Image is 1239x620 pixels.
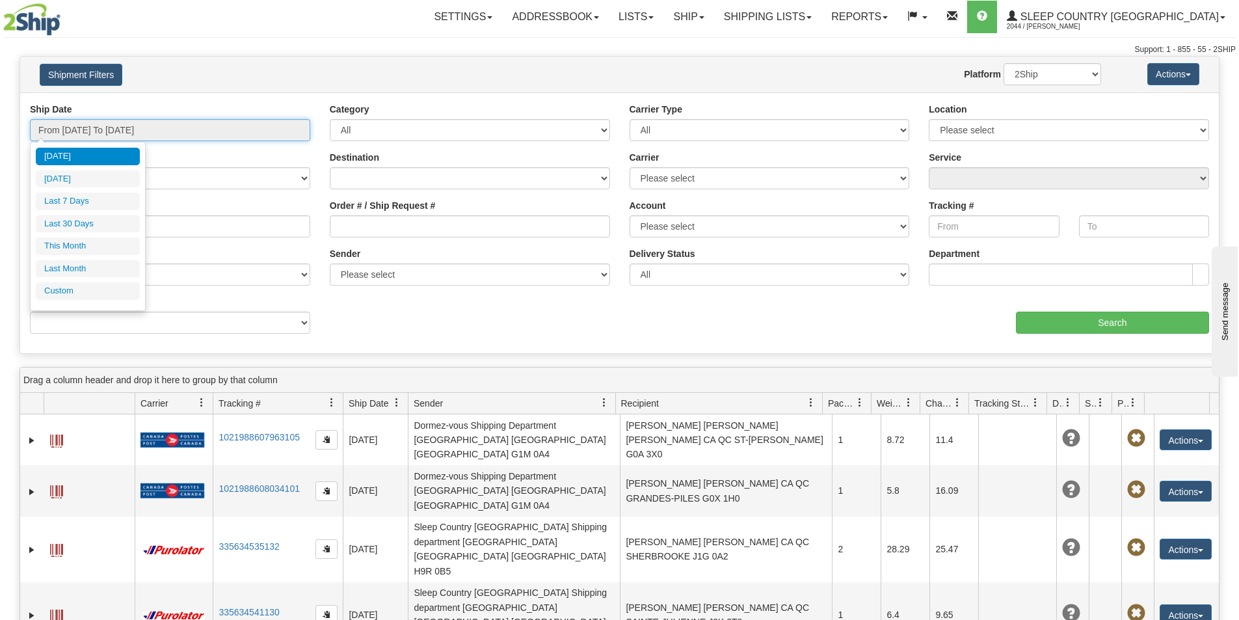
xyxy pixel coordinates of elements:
[929,517,978,582] td: 25.47
[3,44,1236,55] div: Support: 1 - 855 - 55 - 2SHIP
[1089,392,1112,414] a: Shipment Issues filter column settings
[898,392,920,414] a: Weight filter column settings
[881,465,929,516] td: 5.8
[50,479,63,500] a: Label
[929,465,978,516] td: 16.09
[40,64,122,86] button: Shipment Filters
[36,193,140,210] li: Last 7 Days
[828,397,855,410] span: Packages
[620,414,832,465] td: [PERSON_NAME] [PERSON_NAME] [PERSON_NAME] CA QC ST-[PERSON_NAME] G0A 3X0
[321,392,343,414] a: Tracking # filter column settings
[1160,429,1212,450] button: Actions
[929,247,979,260] label: Department
[315,481,338,501] button: Copy to clipboard
[343,517,408,582] td: [DATE]
[630,247,695,260] label: Delivery Status
[25,543,38,556] a: Expand
[140,397,168,410] span: Carrier
[330,103,369,116] label: Category
[36,237,140,255] li: This Month
[1127,539,1145,557] span: Pickup Not Assigned
[1127,429,1145,448] span: Pickup Not Assigned
[219,397,261,410] span: Tracking #
[929,151,961,164] label: Service
[800,392,822,414] a: Recipient filter column settings
[593,392,615,414] a: Sender filter column settings
[1147,63,1199,85] button: Actions
[219,432,300,442] a: 1021988607963105
[140,483,204,499] img: 20 - Canada Post
[997,1,1235,33] a: Sleep Country [GEOGRAPHIC_DATA] 2044 / [PERSON_NAME]
[877,397,904,410] span: Weight
[414,397,443,410] span: Sender
[1209,243,1238,376] iframe: chat widget
[663,1,713,33] a: Ship
[881,517,929,582] td: 28.29
[140,432,204,448] img: 20 - Canada Post
[424,1,502,33] a: Settings
[343,414,408,465] td: [DATE]
[1057,392,1079,414] a: Delivery Status filter column settings
[832,465,881,516] td: 1
[36,260,140,278] li: Last Month
[315,539,338,559] button: Copy to clipboard
[25,434,38,447] a: Expand
[349,397,388,410] span: Ship Date
[929,414,978,465] td: 11.4
[408,465,620,516] td: Dormez-vous Shipping Department [GEOGRAPHIC_DATA] [GEOGRAPHIC_DATA] [GEOGRAPHIC_DATA] G1M 0A4
[330,151,379,164] label: Destination
[219,541,279,552] a: 335634535132
[408,517,620,582] td: Sleep Country [GEOGRAPHIC_DATA] Shipping department [GEOGRAPHIC_DATA] [GEOGRAPHIC_DATA] [GEOGRAPH...
[140,545,207,555] img: 11 - Purolator
[408,414,620,465] td: Dormez-vous Shipping Department [GEOGRAPHIC_DATA] [GEOGRAPHIC_DATA] [GEOGRAPHIC_DATA] G1M 0A4
[714,1,821,33] a: Shipping lists
[1160,539,1212,559] button: Actions
[849,392,871,414] a: Packages filter column settings
[50,538,63,559] a: Label
[974,397,1031,410] span: Tracking Status
[609,1,663,33] a: Lists
[832,414,881,465] td: 1
[630,199,666,212] label: Account
[36,170,140,188] li: [DATE]
[330,247,360,260] label: Sender
[1117,397,1128,410] span: Pickup Status
[1085,397,1096,410] span: Shipment Issues
[10,11,120,21] div: Send message
[343,465,408,516] td: [DATE]
[20,368,1219,393] div: grid grouping header
[630,103,682,116] label: Carrier Type
[219,607,279,617] a: 335634541130
[630,151,659,164] label: Carrier
[30,103,72,116] label: Ship Date
[50,429,63,450] a: Label
[3,3,60,36] img: logo2044.jpg
[620,465,832,516] td: [PERSON_NAME] [PERSON_NAME] CA QC GRANDES-PILES G0X 1H0
[620,517,832,582] td: [PERSON_NAME] [PERSON_NAME] CA QC SHERBROOKE J1G 0A2
[1016,312,1209,334] input: Search
[821,1,898,33] a: Reports
[926,397,953,410] span: Charge
[621,397,659,410] span: Recipient
[929,103,966,116] label: Location
[1127,481,1145,499] span: Pickup Not Assigned
[929,215,1059,237] input: From
[502,1,609,33] a: Addressbook
[1062,539,1080,557] span: Unknown
[36,215,140,233] li: Last 30 Days
[946,392,968,414] a: Charge filter column settings
[1024,392,1046,414] a: Tracking Status filter column settings
[1122,392,1144,414] a: Pickup Status filter column settings
[36,282,140,300] li: Custom
[1160,481,1212,502] button: Actions
[1062,429,1080,448] span: Unknown
[330,199,436,212] label: Order # / Ship Request #
[1017,11,1219,22] span: Sleep Country [GEOGRAPHIC_DATA]
[964,68,1001,81] label: Platform
[36,148,140,165] li: [DATE]
[191,392,213,414] a: Carrier filter column settings
[1052,397,1063,410] span: Delivery Status
[1007,20,1104,33] span: 2044 / [PERSON_NAME]
[1079,215,1209,237] input: To
[25,485,38,498] a: Expand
